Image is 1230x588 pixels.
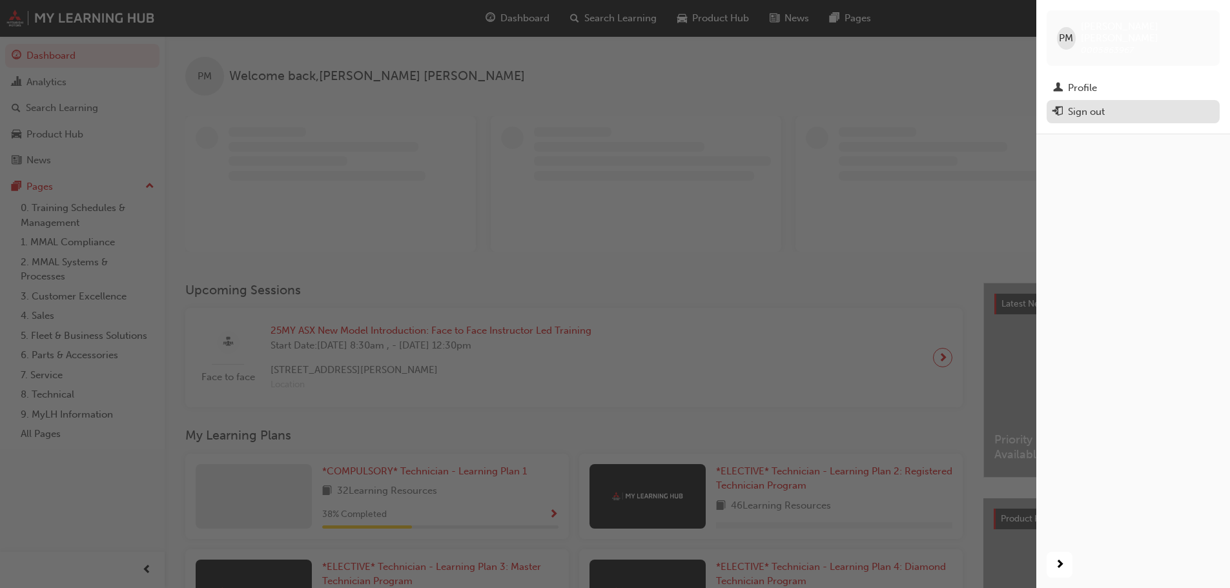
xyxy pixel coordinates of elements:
span: next-icon [1055,557,1065,573]
a: Profile [1047,76,1220,100]
span: exit-icon [1053,106,1063,118]
span: 0005863967 [1081,45,1134,56]
span: man-icon [1053,83,1063,94]
div: Profile [1068,81,1097,96]
span: PM [1059,31,1073,46]
span: [PERSON_NAME] [PERSON_NAME] [1081,21,1209,44]
button: Sign out [1047,100,1220,124]
div: Sign out [1068,105,1105,119]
